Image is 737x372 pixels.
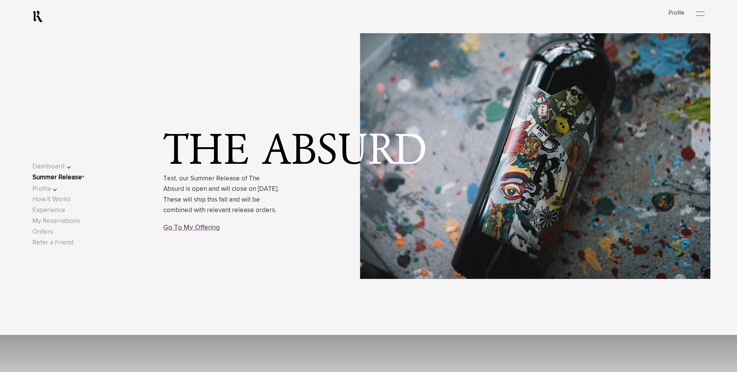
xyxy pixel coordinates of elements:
[32,207,65,214] a: Experience
[32,161,82,172] button: Dashboard
[163,224,220,231] a: Go To My Offering
[32,184,82,194] button: Profile
[32,196,71,203] a: How It Works
[32,10,43,23] a: RealmCellars
[32,218,80,224] a: My Reservations
[32,240,74,246] a: Refer a Friend
[163,132,429,172] span: The Absurd
[32,229,53,235] a: Orders
[163,173,279,216] p: Test, our Summer Release of The Absurd is open and will close on [DATE]. These will ship this fal...
[32,174,82,181] a: Summer Release
[669,10,684,16] a: Profile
